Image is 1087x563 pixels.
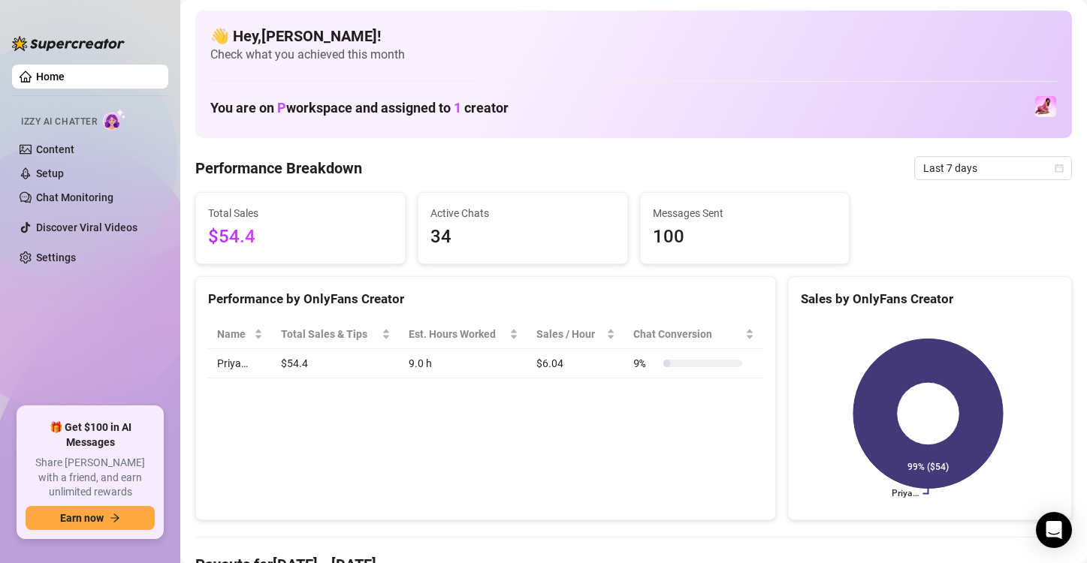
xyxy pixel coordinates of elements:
h1: You are on workspace and assigned to creator [210,100,509,116]
span: Share [PERSON_NAME] with a friend, and earn unlimited rewards [26,456,155,500]
span: Earn now [60,512,104,524]
div: Performance by OnlyFans Creator [208,289,763,309]
button: Earn nowarrow-right [26,506,155,530]
div: Est. Hours Worked [409,326,506,342]
span: calendar [1055,164,1064,173]
span: Izzy AI Chatter [21,115,97,129]
img: AI Chatter [103,109,126,131]
a: Chat Monitoring [36,191,113,203]
th: Sales / Hour [527,320,624,349]
span: Name [217,326,251,342]
span: Active Chats [430,205,615,221]
h4: 👋 Hey, [PERSON_NAME] ! [210,26,1057,47]
td: $54.4 [272,349,399,378]
text: Priya… [891,489,918,499]
span: $54.4 [208,223,393,251]
a: Content [36,143,74,155]
span: 1 [454,100,461,116]
img: Priya [1035,96,1056,117]
span: P [277,100,286,116]
span: 100 [653,223,838,251]
span: Sales / Hour [536,326,603,342]
a: Settings [36,251,76,263]
span: 34 [430,223,615,251]
span: Messages Sent [653,205,838,221]
span: Chat Conversion [633,326,742,342]
div: Sales by OnlyFans Creator [801,289,1059,309]
span: 9 % [633,355,657,372]
span: Last 7 days [923,157,1063,179]
span: 🎁 Get $100 in AI Messages [26,420,155,450]
a: Discover Viral Videos [36,221,137,233]
a: Home [36,71,65,83]
span: Total Sales [208,205,393,221]
td: 9.0 h [400,349,527,378]
td: $6.04 [527,349,624,378]
a: Setup [36,167,64,179]
span: Check what you achieved this month [210,47,1057,63]
td: Priya… [208,349,272,378]
th: Chat Conversion [624,320,763,349]
th: Total Sales & Tips [272,320,399,349]
span: arrow-right [110,513,120,523]
img: logo-BBDzfeDw.svg [12,36,125,51]
h4: Performance Breakdown [195,158,362,179]
th: Name [208,320,272,349]
span: Total Sales & Tips [281,326,378,342]
div: Open Intercom Messenger [1036,512,1072,548]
